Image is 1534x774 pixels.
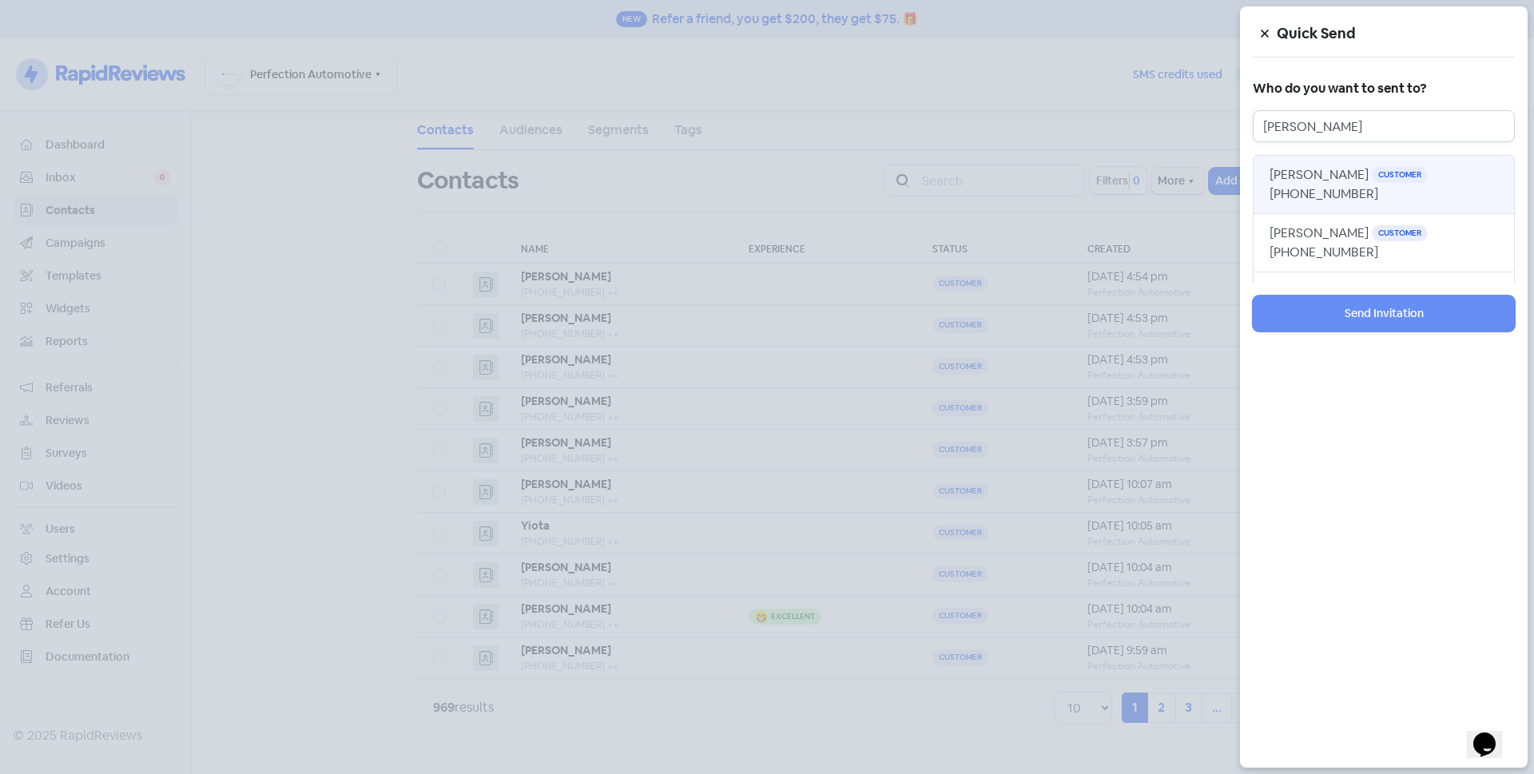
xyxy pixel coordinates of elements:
button: [PERSON_NAME] Customer[PHONE_NUMBER] [1253,213,1515,272]
input: Search for contact [1253,110,1515,142]
button: [PERSON_NAME] Customer[PHONE_NUMBER] [1253,272,1515,331]
iframe: chat widget [1467,710,1518,758]
span: Customer [1372,167,1428,183]
span: [PHONE_NUMBER] [1270,244,1378,260]
h5: Who do you want to sent to? [1253,77,1515,101]
h5: Quick Send [1277,22,1515,46]
span: [PERSON_NAME] [1270,224,1369,241]
button: Send Invitation [1253,296,1515,331]
span: [PERSON_NAME] [1270,166,1369,183]
span: Customer [1372,225,1428,241]
button: [PERSON_NAME] Customer[PHONE_NUMBER] [1253,155,1515,214]
span: [PHONE_NUMBER] [1270,185,1378,202]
